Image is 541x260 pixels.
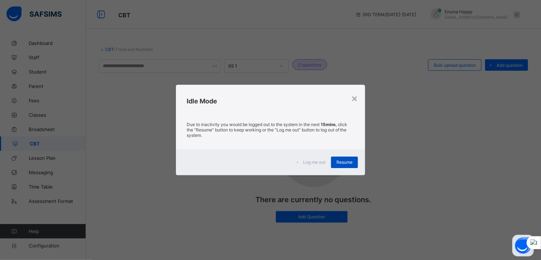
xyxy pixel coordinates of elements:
[512,235,534,256] button: Open asap
[187,122,355,138] p: Due to inactivity you would be logged out to the system in the next , click the "Resume" button t...
[351,92,358,104] div: ×
[187,97,355,105] h2: Idle Mode
[336,159,353,165] span: Resume
[321,122,336,127] strong: 15mins
[303,159,325,165] span: Log me out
